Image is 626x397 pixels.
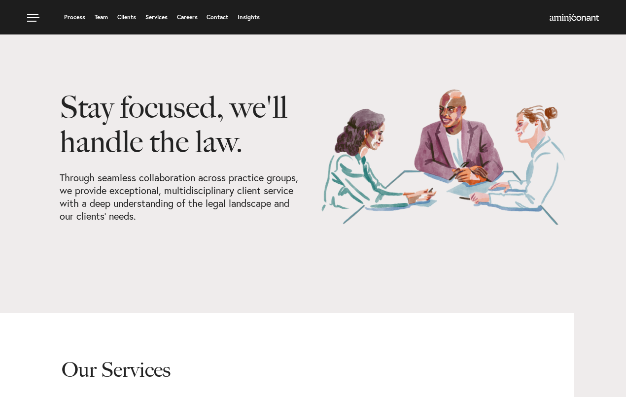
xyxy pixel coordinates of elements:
a: Careers [177,14,198,20]
a: Clients [117,14,136,20]
a: Process [64,14,85,20]
a: Home [550,14,599,22]
h1: Stay focused, we'll handle the law. [60,90,306,171]
a: Team [95,14,108,20]
a: Contact [207,14,228,20]
p: Through seamless collaboration across practice groups, we provide exceptional, multidisciplinary ... [60,171,306,223]
a: Insights [238,14,260,20]
img: Our Services [320,89,566,225]
img: Amini & Conant [550,14,599,22]
a: Services [145,14,168,20]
